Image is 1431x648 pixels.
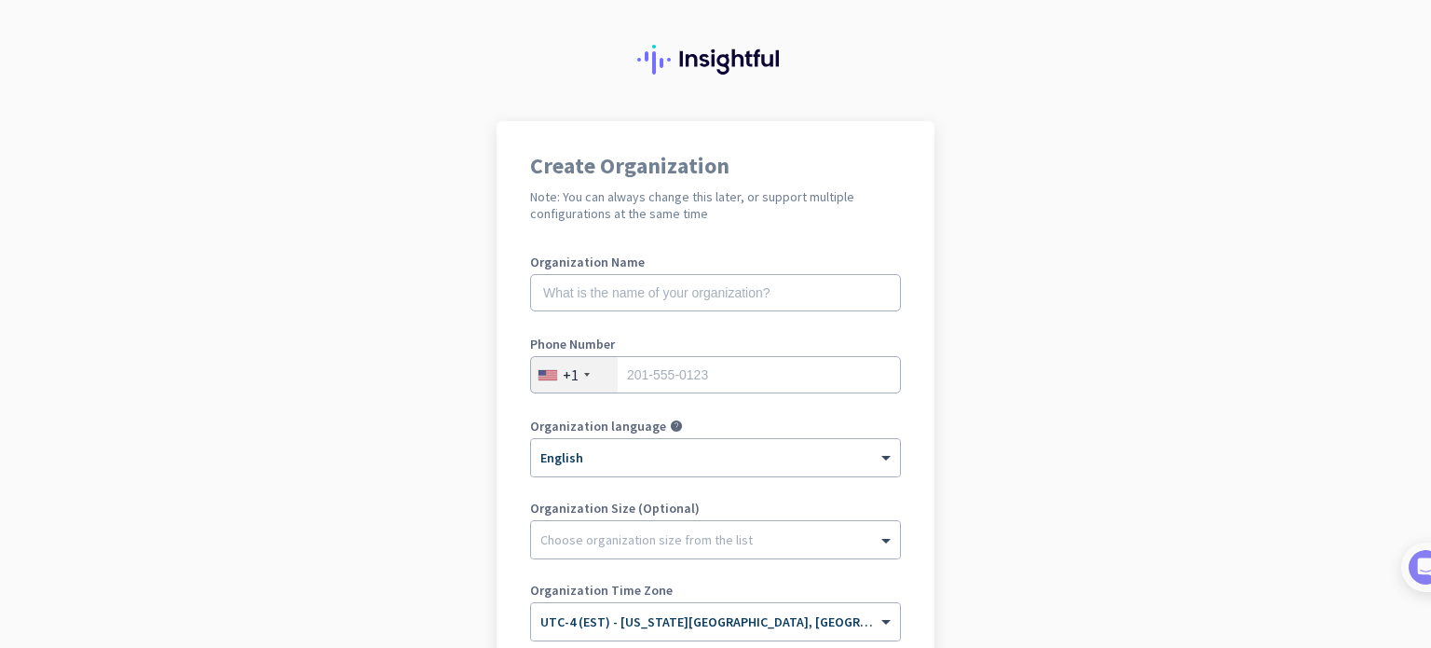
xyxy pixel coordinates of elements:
i: help [670,420,683,433]
label: Organization Name [530,255,901,269]
label: Organization Size (Optional) [530,502,901,515]
label: Organization Time Zone [530,584,901,597]
h1: Create Organization [530,155,901,177]
input: What is the name of your organization? [530,274,901,311]
h2: Note: You can always change this later, or support multiple configurations at the same time [530,188,901,222]
input: 201-555-0123 [530,356,901,393]
div: +1 [563,365,579,384]
img: Insightful [637,45,794,75]
label: Organization language [530,420,666,433]
label: Phone Number [530,338,901,351]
